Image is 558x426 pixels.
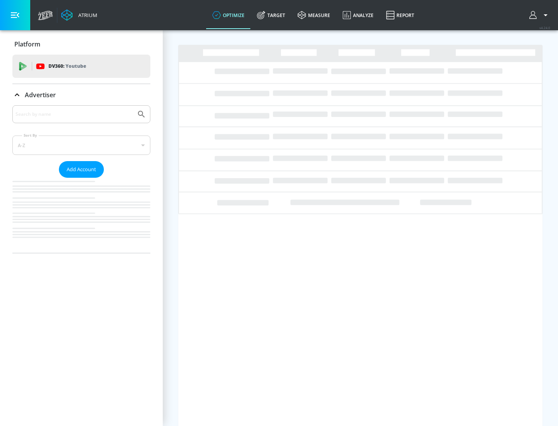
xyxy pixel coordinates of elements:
p: Youtube [65,62,86,70]
nav: list of Advertiser [12,178,150,253]
a: Analyze [336,1,380,29]
a: Report [380,1,420,29]
a: Target [251,1,291,29]
a: measure [291,1,336,29]
input: Search by name [15,109,133,119]
a: Atrium [61,9,97,21]
a: optimize [206,1,251,29]
div: Atrium [75,12,97,19]
div: DV360: Youtube [12,55,150,78]
p: DV360: [48,62,86,70]
p: Platform [14,40,40,48]
p: Advertiser [25,91,56,99]
button: Add Account [59,161,104,178]
span: Add Account [67,165,96,174]
span: v 4.24.0 [539,26,550,30]
div: Platform [12,33,150,55]
div: Advertiser [12,105,150,253]
div: Advertiser [12,84,150,106]
div: A-Z [12,136,150,155]
label: Sort By [22,133,39,138]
